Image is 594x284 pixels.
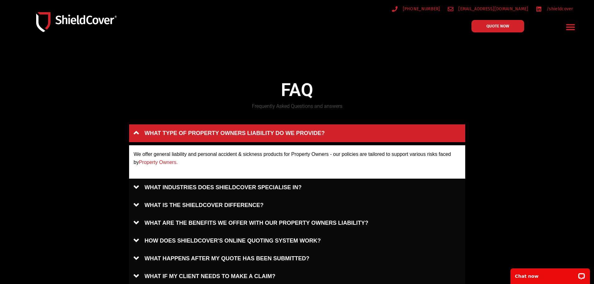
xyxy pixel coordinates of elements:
div: Menu Toggle [563,20,578,34]
span: QUOTE NOW [486,24,509,28]
a: HOW DOES SHIELDCOVER'S ONLINE QUOTING SYSTEM WORK? [129,232,465,250]
a: QUOTE NOW [471,20,524,32]
a: /shieldcover [536,5,573,13]
span: [EMAIL_ADDRESS][DOMAIN_NAME] [457,5,528,13]
a: Property Owners. [139,160,177,165]
span: /shieldcover [545,5,573,13]
img: Shield-Cover-Underwriting-Australia-logo-full [36,12,117,32]
a: WHAT IS THE SHIELDCOVER DIFFERENCE? [129,196,465,214]
iframe: LiveChat chat widget [506,264,594,284]
a: [PHONE_NUMBER] [392,5,440,13]
h5: Frequently Asked Questions and answers [129,104,465,109]
a: WHAT HAPPENS AFTER MY QUOTE HAS BEEN SUBMITTED? [129,250,465,267]
h4: FAQ [129,79,465,101]
p: We offer general liability and personal accident & sickness products for Property Owners - our po... [134,150,461,166]
span: [PHONE_NUMBER] [401,5,440,13]
a: WHAT INDUSTRIES DOES SHIELDCOVER SPECIALISE IN? [129,179,465,196]
a: WHAT ARE THE BENEFITS WE OFFER WITH OUR PROPERTY OWNERS LIABILITY? [129,214,465,232]
a: WHAT TYPE OF PROPERTY OWNERS LIABILITY DO WE PROVIDE? [129,124,465,142]
a: [EMAIL_ADDRESS][DOMAIN_NAME] [448,5,529,13]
